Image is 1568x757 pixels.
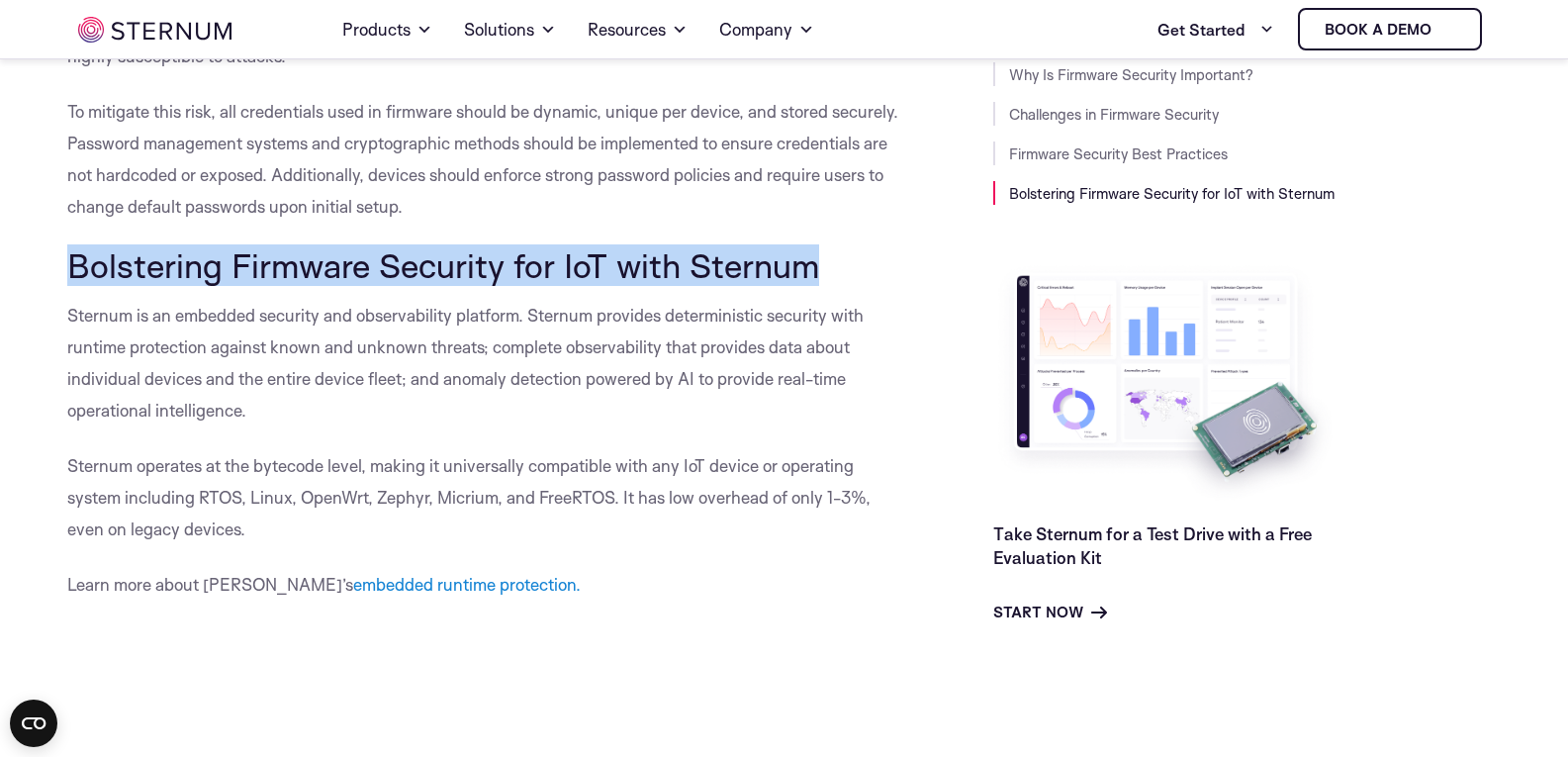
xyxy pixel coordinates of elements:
a: Bolstering Firmware Security for IoT with Sternum [1009,184,1335,203]
a: Resources [588,2,688,57]
p: Sternum is an embedded security and observability platform. Sternum provides deterministic securi... [67,300,904,426]
a: Get Started [1157,10,1274,49]
img: sternum iot [1439,22,1455,38]
a: Solutions [464,2,556,57]
a: Why Is Firmware Security Important? [1009,65,1253,84]
a: Firmware Security Best Practices [1009,144,1228,163]
a: Start Now [993,601,1107,624]
button: Open CMP widget [10,700,57,747]
a: Company [719,2,814,57]
span: Bolstering Firmware Security for IoT with Sternum [67,244,819,286]
a: Challenges in Firmware Security [1009,105,1219,124]
img: Take Sternum for a Test Drive with a Free Evaluation Kit [993,260,1339,507]
a: embedded runtime protection. [353,574,581,595]
p: Sternum operates at the bytecode level, making it universally compatible with any IoT device or o... [67,450,904,545]
a: Products [342,2,432,57]
span: To mitigate this risk, all credentials used in firmware should be dynamic, unique per device, and... [67,101,898,217]
a: Take Sternum for a Test Drive with a Free Evaluation Kit [993,523,1312,568]
img: sternum iot [78,17,231,43]
p: Learn more about [PERSON_NAME]’s [67,569,904,601]
a: Book a demo [1298,8,1482,50]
